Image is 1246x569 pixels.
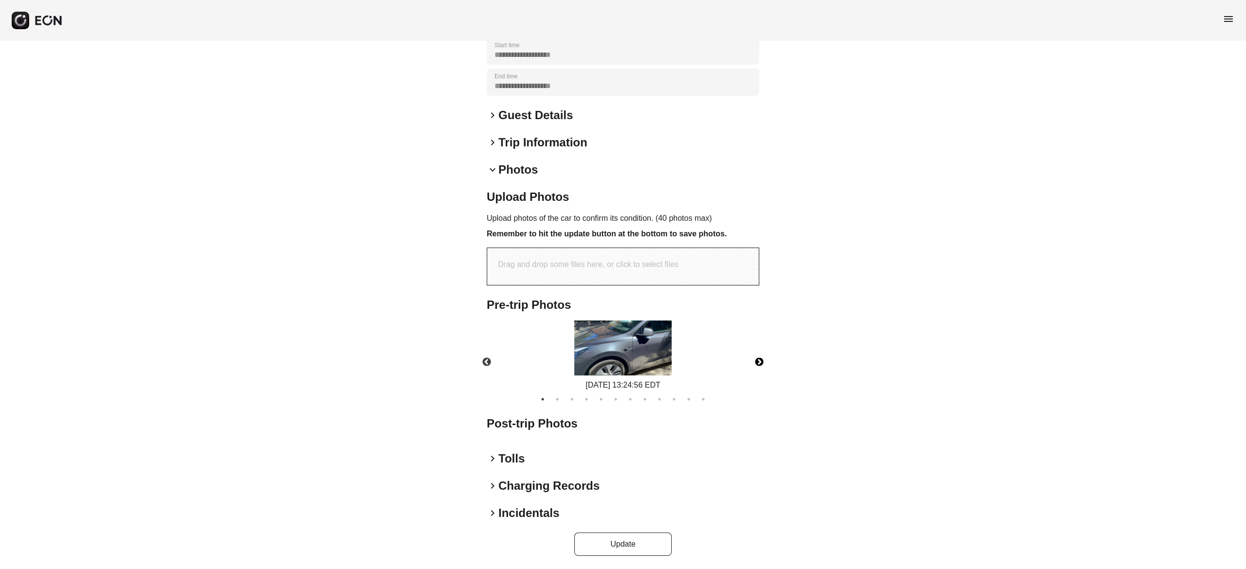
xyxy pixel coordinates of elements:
[698,394,708,404] button: 12
[574,533,672,556] button: Update
[487,453,498,464] span: keyboard_arrow_right
[470,345,504,379] button: Previous
[669,394,679,404] button: 10
[552,394,562,404] button: 2
[574,379,672,391] div: [DATE] 13:24:56 EDT
[487,480,498,492] span: keyboard_arrow_right
[625,394,635,404] button: 7
[487,213,759,224] p: Upload photos of the car to confirm its condition. (40 photos max)
[487,228,759,240] h3: Remember to hit the update button at the bottom to save photos.
[498,451,525,466] h2: Tolls
[574,320,672,375] img: https://fastfleet.me/rails/active_storage/blobs/redirect/eyJfcmFpbHMiOnsibWVzc2FnZSI6IkJBaHBBNzQ5...
[487,507,498,519] span: keyboard_arrow_right
[611,394,621,404] button: 6
[487,109,498,121] span: keyboard_arrow_right
[498,135,587,150] h2: Trip Information
[684,394,694,404] button: 11
[487,297,759,313] h2: Pre-trip Photos
[487,137,498,148] span: keyboard_arrow_right
[640,394,650,404] button: 8
[498,478,600,494] h2: Charging Records
[582,394,591,404] button: 4
[498,505,559,521] h2: Incidentals
[655,394,664,404] button: 9
[498,259,678,270] p: Drag and drop some files here, or click to select files
[487,189,759,205] h2: Upload Photos
[1223,13,1234,25] span: menu
[567,394,577,404] button: 3
[498,107,573,123] h2: Guest Details
[498,162,538,178] h2: Photos
[596,394,606,404] button: 5
[742,345,776,379] button: Next
[487,416,759,431] h2: Post-trip Photos
[538,394,548,404] button: 1
[487,164,498,176] span: keyboard_arrow_down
